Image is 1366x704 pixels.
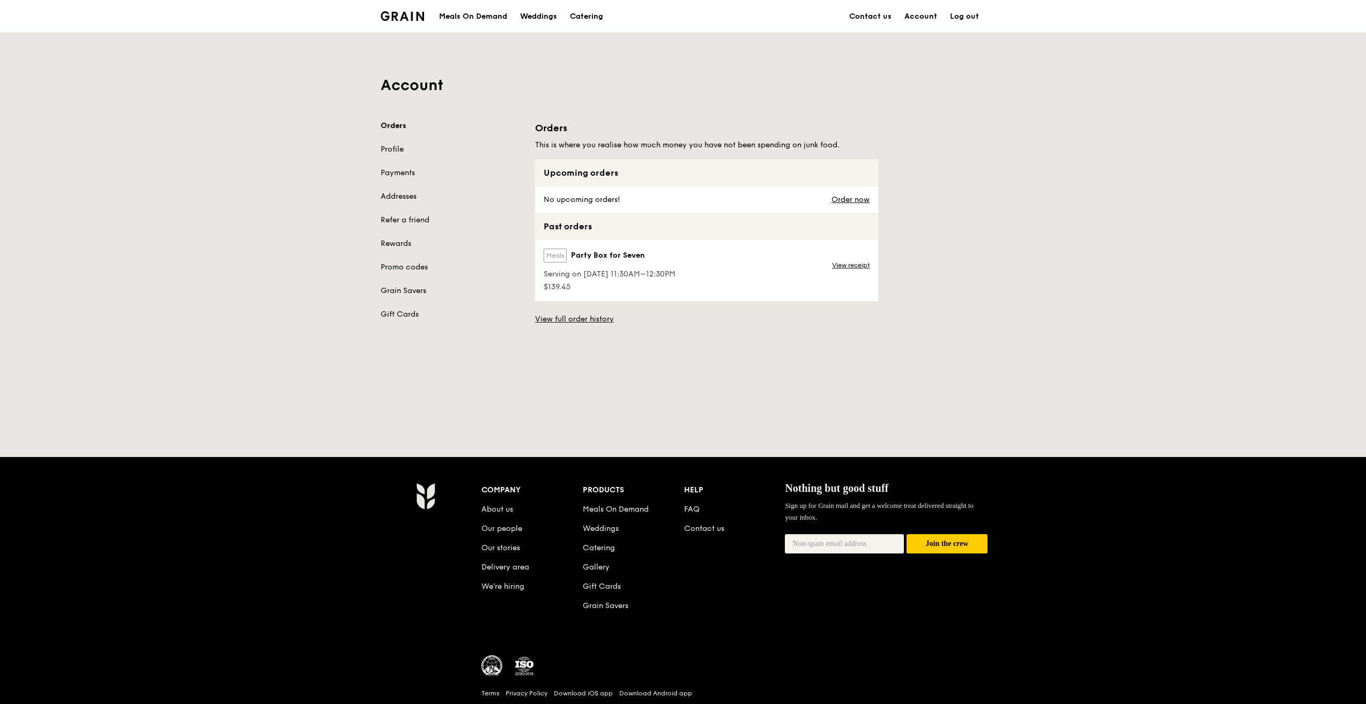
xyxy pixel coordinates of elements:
button: Join the crew [907,534,988,554]
div: Weddings [520,1,557,33]
a: Order now [832,196,870,204]
a: Our people [481,524,522,533]
a: Addresses [381,191,522,202]
a: We’re hiring [481,582,524,591]
a: Catering [583,543,615,552]
a: Profile [381,144,522,155]
a: View receipt [832,261,870,269]
div: Products [583,483,684,498]
h1: Orders [535,121,878,136]
a: Refer a friend [381,215,522,226]
a: Contact us [684,524,724,533]
h1: Account [381,76,985,95]
a: FAQ [684,505,700,514]
div: Past orders [535,213,878,240]
a: Meals On Demand [583,505,649,514]
a: Weddings [514,1,563,33]
input: Non-spam email address [785,534,904,553]
a: Catering [563,1,610,33]
span: Sign up for Grain mail and get a welcome treat delivered straight to your inbox. [785,501,974,521]
a: Payments [381,168,522,178]
a: Grain Savers [583,601,628,610]
img: Grain [416,483,435,510]
a: Rewards [381,238,522,249]
a: View full order history [535,314,614,325]
label: Meals [544,249,567,263]
a: Privacy Policy [506,689,547,698]
img: ISO Certified [514,655,535,677]
a: Gift Cards [583,582,621,591]
a: Account [898,1,944,33]
a: Orders [381,121,522,131]
a: Gallery [583,563,610,572]
div: Upcoming orders [535,159,878,186]
a: Weddings [583,524,619,533]
span: $139.45 [544,282,675,293]
span: Nothing but good stuff [785,482,888,494]
span: Serving on [DATE] 11:30AM–12:30PM [544,269,675,280]
a: Grain Savers [381,286,522,296]
div: Company [481,483,583,498]
div: Catering [570,1,603,33]
div: Meals On Demand [439,1,507,33]
a: Promo codes [381,262,522,273]
a: Gift Cards [381,309,522,320]
a: Terms [481,689,499,698]
h5: This is where you realise how much money you have not been spending on junk food. [535,140,878,151]
span: Party Box for Seven [571,250,645,261]
a: Download iOS app [554,689,613,698]
a: Download Android app [619,689,692,698]
a: Our stories [481,543,520,552]
a: About us [481,505,513,514]
a: Log out [944,1,985,33]
div: Help [684,483,785,498]
img: Grain [381,11,424,21]
img: MUIS Halal Certified [481,655,503,677]
a: Delivery area [481,563,529,572]
div: No upcoming orders! [535,186,627,213]
a: Contact us [843,1,898,33]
